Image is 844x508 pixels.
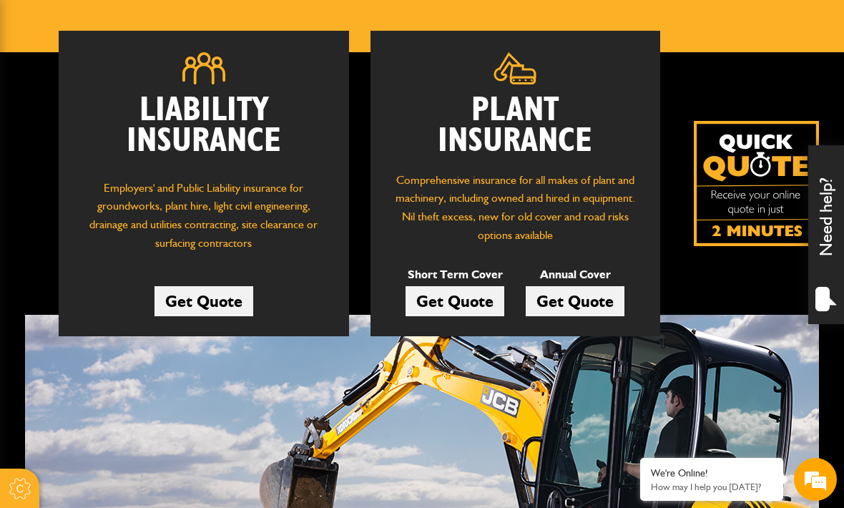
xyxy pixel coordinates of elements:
h2: Plant Insurance [392,95,639,157]
p: Annual Cover [526,265,624,284]
p: Comprehensive insurance for all makes of plant and machinery, including owned and hired in equipm... [392,171,639,244]
a: Get your insurance quote isn just 2-minutes [694,121,819,246]
a: Get Quote [406,286,504,316]
div: Minimize live chat window [235,7,269,41]
div: Need help? [808,145,844,324]
p: How may I help you today? [651,482,772,492]
input: Enter your phone number [19,217,261,248]
a: Get Quote [154,286,253,316]
div: We're Online! [651,467,772,479]
a: Get Quote [526,286,624,316]
img: Quick Quote [694,121,819,246]
div: Chat with us now [74,80,240,99]
h2: Liability Insurance [80,95,328,165]
p: Short Term Cover [406,265,504,284]
textarea: Type your message and hit 'Enter' [19,259,261,386]
p: Employers' and Public Liability insurance for groundworks, plant hire, light civil engineering, d... [80,179,328,260]
img: d_20077148190_company_1631870298795_20077148190 [24,79,60,99]
em: Start Chat [195,399,260,418]
input: Enter your email address [19,175,261,206]
input: Enter your last name [19,132,261,164]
